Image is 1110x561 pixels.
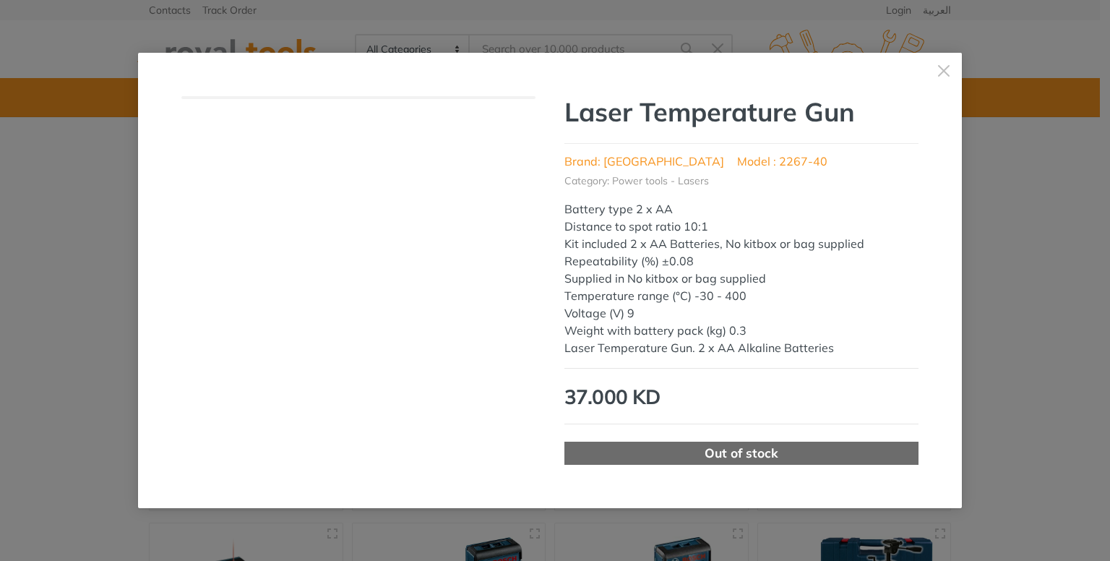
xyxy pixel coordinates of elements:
[564,200,918,356] div: Battery type 2 x AA Distance to spot ratio 10:1 Kit included 2 x AA Batteries, No kitbox or bag s...
[564,174,709,189] li: Category: Power tools - Lasers
[564,442,918,465] div: Out of stock
[564,153,724,170] li: Brand: [GEOGRAPHIC_DATA]
[564,382,918,412] div: 37.000 KD
[564,96,918,127] h1: Laser Temperature Gun
[737,153,827,170] li: Model : 2267-40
